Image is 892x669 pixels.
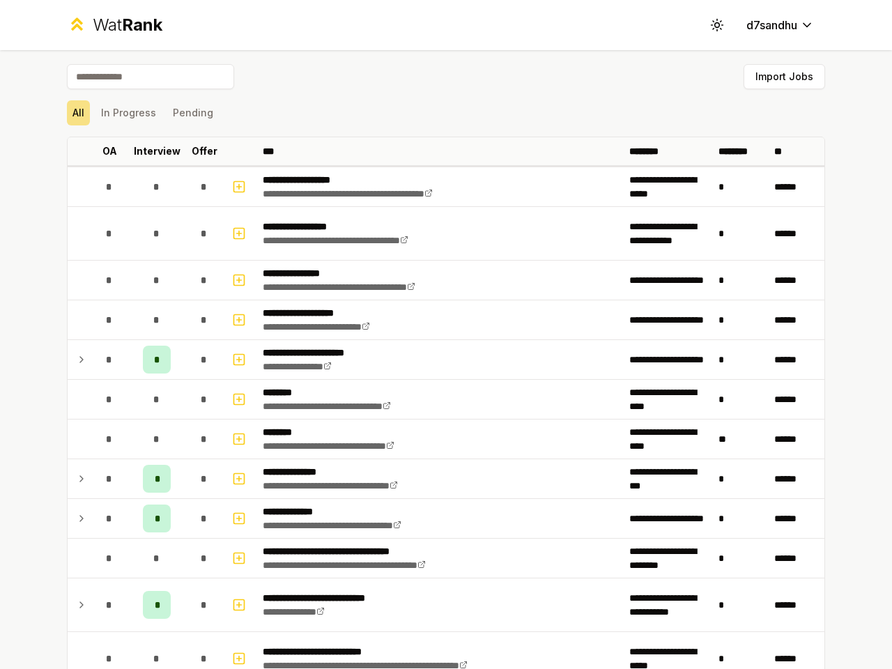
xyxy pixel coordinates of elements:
p: OA [102,144,117,158]
a: WatRank [67,14,162,36]
p: Interview [134,144,180,158]
button: d7sandhu [735,13,825,38]
div: Wat [93,14,162,36]
button: Import Jobs [744,64,825,89]
p: Offer [192,144,217,158]
span: Rank [122,15,162,35]
span: d7sandhu [746,17,797,33]
button: Pending [167,100,219,125]
button: All [67,100,90,125]
button: In Progress [95,100,162,125]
